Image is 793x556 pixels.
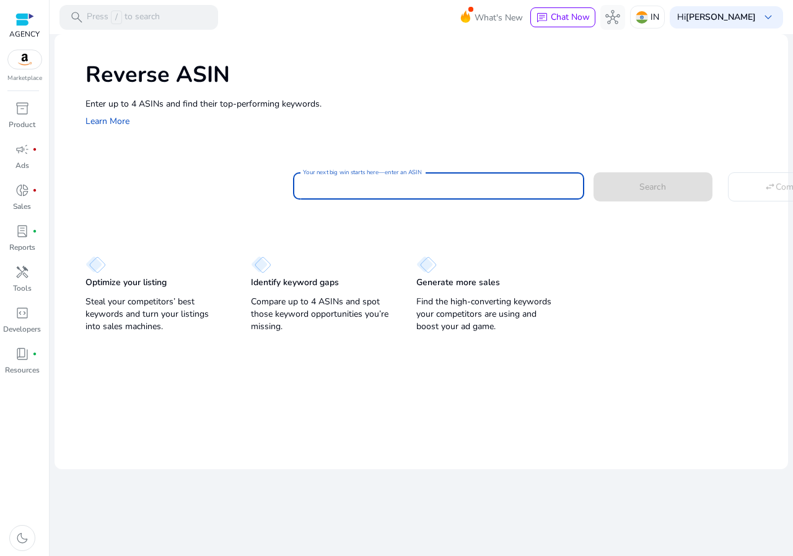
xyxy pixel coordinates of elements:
[85,276,167,289] p: Optimize your listing
[636,11,648,24] img: in.svg
[15,346,30,361] span: book_4
[32,147,37,152] span: fiber_manual_record
[605,10,620,25] span: hub
[651,6,659,28] p: IN
[251,296,392,333] p: Compare up to 4 ASINs and spot those keyword opportunities you’re missing.
[85,115,129,127] a: Learn More
[85,296,226,333] p: Steal your competitors’ best keywords and turn your listings into sales machines.
[9,29,40,40] p: AGENCY
[761,10,776,25] span: keyboard_arrow_down
[303,168,421,177] mat-label: Your next big win starts here—enter an ASIN
[3,324,41,335] p: Developers
[9,242,35,253] p: Reports
[7,74,42,83] p: Marketplace
[15,183,30,198] span: donut_small
[8,50,42,69] img: amazon.svg
[9,119,35,130] p: Product
[15,531,30,545] span: dark_mode
[85,61,776,88] h1: Reverse ASIN
[15,265,30,280] span: handyman
[475,7,523,29] span: What's New
[87,11,160,24] p: Press to search
[15,224,30,239] span: lab_profile
[416,256,437,273] img: diamond.svg
[15,160,29,171] p: Ads
[13,283,32,294] p: Tools
[551,11,590,23] span: Chat Now
[600,5,625,30] button: hub
[251,276,339,289] p: Identify keyword gaps
[111,11,122,24] span: /
[536,12,548,24] span: chat
[416,296,557,333] p: Find the high-converting keywords your competitors are using and boost your ad game.
[69,10,84,25] span: search
[85,97,776,110] p: Enter up to 4 ASINs and find their top-performing keywords.
[15,142,30,157] span: campaign
[677,13,756,22] p: Hi
[251,256,271,273] img: diamond.svg
[416,276,500,289] p: Generate more sales
[85,256,106,273] img: diamond.svg
[32,188,37,193] span: fiber_manual_record
[32,351,37,356] span: fiber_manual_record
[15,101,30,116] span: inventory_2
[13,201,31,212] p: Sales
[32,229,37,234] span: fiber_manual_record
[686,11,756,23] b: [PERSON_NAME]
[530,7,595,27] button: chatChat Now
[15,306,30,320] span: code_blocks
[5,364,40,376] p: Resources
